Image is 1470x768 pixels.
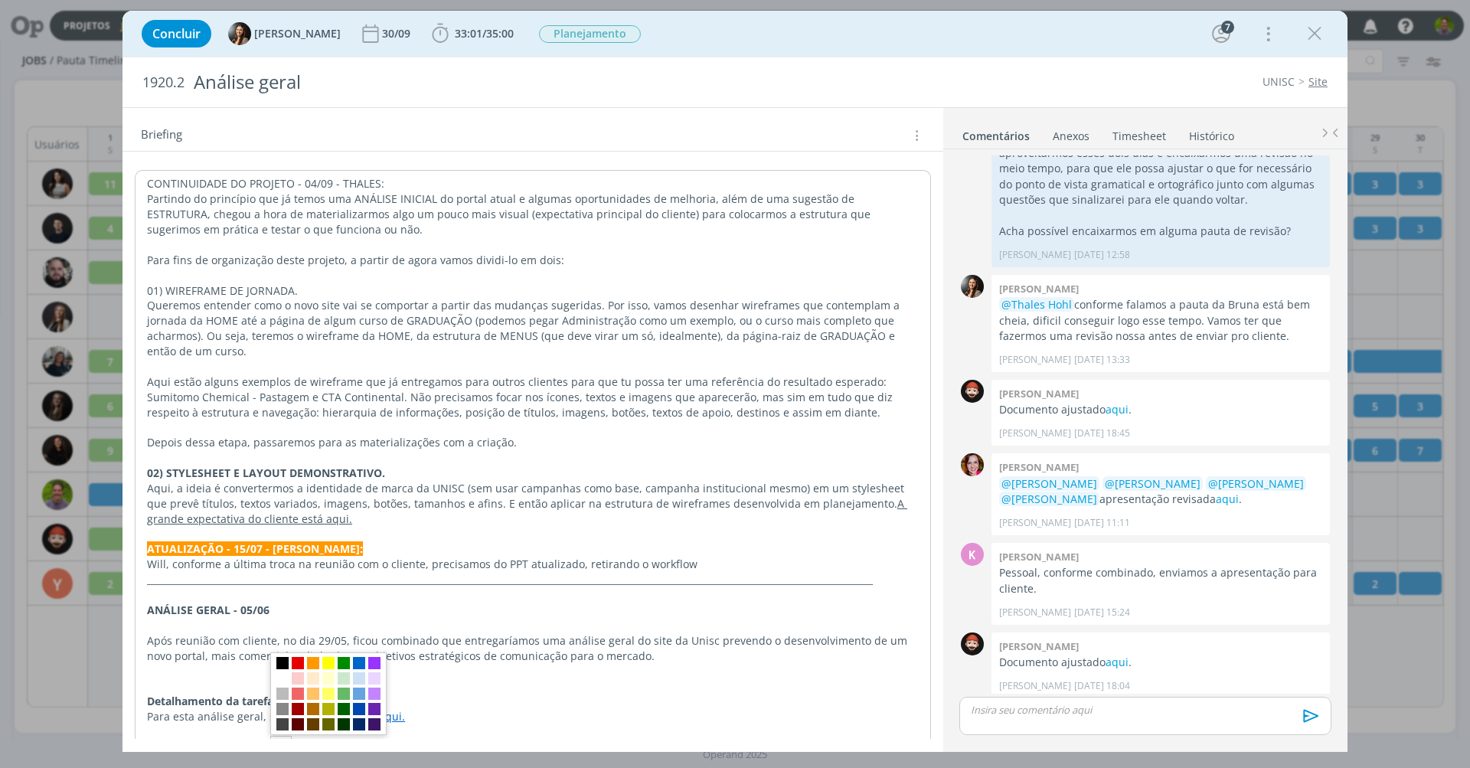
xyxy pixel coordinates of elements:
span: Planejamento [539,25,641,43]
p: apresentação revisada . [999,476,1322,508]
span: Briefing [141,126,182,145]
a: aqui [1106,402,1129,417]
span: @[PERSON_NAME] [1105,476,1200,491]
p: [PERSON_NAME] [999,516,1071,530]
p: _________________________________________________________________________________________________... [147,572,919,587]
button: 🙂 [335,736,356,754]
p: Depois dessa etapa, passaremos para as materializações com a criação. [147,435,919,450]
img: B [961,275,984,298]
u: A grande expectativa do cliente está aqui. [147,496,907,526]
p: [PERSON_NAME] [999,248,1071,262]
span: [DATE] 11:11 [1074,516,1130,530]
p: [PERSON_NAME] [999,426,1071,440]
img: B [961,453,984,476]
span: [DATE] 18:45 [1074,426,1130,440]
strong: ATUALIZAÇÃO - 15/07 - [PERSON_NAME]: [147,541,363,556]
span: [PERSON_NAME] [254,28,341,39]
span: Cor do Texto [249,736,270,754]
div: Análise geral [188,64,828,101]
b: [PERSON_NAME] [999,387,1079,400]
img: B [228,22,251,45]
span: [DATE] 13:33 [1074,353,1130,367]
p: Para fins de organização deste projeto, a partir de agora vamos dividi-lo em dois: [147,253,919,268]
a: Timesheet [1112,122,1167,144]
span: @[PERSON_NAME] [1001,476,1097,491]
div: dialog [122,11,1347,752]
p: [PERSON_NAME] [999,679,1071,693]
b: [PERSON_NAME] [999,282,1079,296]
p: Pessoal, conforme combinado, enviamos a apresentação para cliente. [999,565,1322,596]
button: 7 [1209,21,1233,46]
span: [DATE] 15:24 [1074,606,1130,619]
button: Planejamento [538,25,642,44]
span: @[PERSON_NAME] [1001,492,1097,506]
div: Anexos [1053,129,1089,144]
div: 30/09 [382,28,413,39]
p: Aqui, a ideia é convertermos a identidade de marca da UNISC (sem usar campanhas como base, campan... [147,481,919,527]
button: Concluir [142,20,211,47]
span: @[PERSON_NAME] [1208,476,1304,491]
b: [PERSON_NAME] [999,639,1079,653]
span: Concluir [152,28,201,40]
b: [PERSON_NAME] [999,460,1079,474]
p: Acha possível encaixarmos em alguma pauta de revisão? [999,224,1322,239]
a: Site [1308,74,1328,89]
p: [PERSON_NAME] [999,353,1071,367]
p: Partindo do princípio que já temos uma ANÁLISE INICIAL do portal atual e algumas oportunidades de... [147,191,919,237]
span: [DATE] 12:58 [1074,248,1130,262]
p: [PERSON_NAME] [999,606,1071,619]
img: W [961,632,984,655]
strong: Detalhamento da tarefa [147,694,273,708]
span: 1920.2 [142,74,185,91]
a: aqui [1106,655,1129,669]
p: 01) WIREFRAME DE JORNADA. [147,283,919,299]
span: 35:00 [486,26,514,41]
div: 7 [1221,21,1234,34]
span: 33:01 [455,26,482,41]
span: @Thales Hohl [1001,297,1072,312]
p: conforme falamos a pauta da Bruna está bem cheia, dificil conseguir logo esse tempo. Vamos ter qu... [999,297,1322,344]
a: UNISC [1263,74,1295,89]
span: Cor de Fundo [270,736,292,754]
a: Histórico [1188,122,1235,144]
p: Queremos entender como o novo site vai se comportar a partir das mudanças sugeridas. Por isso, va... [147,298,919,359]
p: Documento ajustado . [999,655,1322,670]
img: W [961,380,984,403]
span: [DATE] 18:04 [1074,679,1130,693]
b: [PERSON_NAME] [999,550,1079,564]
p: Documento ajustado . [999,402,1322,417]
div: K [961,543,984,566]
p: Para esta análise geral, seguir as orientações [147,709,919,724]
p: Will, conforme a última troca na reunião com o cliente, precisamos do PPT atualizado, retirando o... [147,557,919,572]
p: CONTINUIDADE DO PROJETO - 04/09 - THALES: [147,176,919,191]
p: Após reunião com cliente, no dia 29/05, ficou combinado que entregaríamos uma análise geral do si... [147,633,919,664]
a: Comentários [962,122,1031,144]
a: aqui. [379,709,405,724]
span: 🙂 [338,737,353,753]
a: aqui [1216,492,1239,506]
p: Aqui estão alguns exemplos de wireframe que já entregamos para outros clientes para que tu possa ... [147,374,919,420]
span: / [482,26,486,41]
strong: ANÁLISE GERAL - 05/06 [147,603,269,617]
button: B[PERSON_NAME] [228,22,341,45]
button: 33:01/35:00 [428,21,518,46]
strong: 02) STYLESHEET E LAYOUT DEMONSTRATIVO. [147,466,385,480]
